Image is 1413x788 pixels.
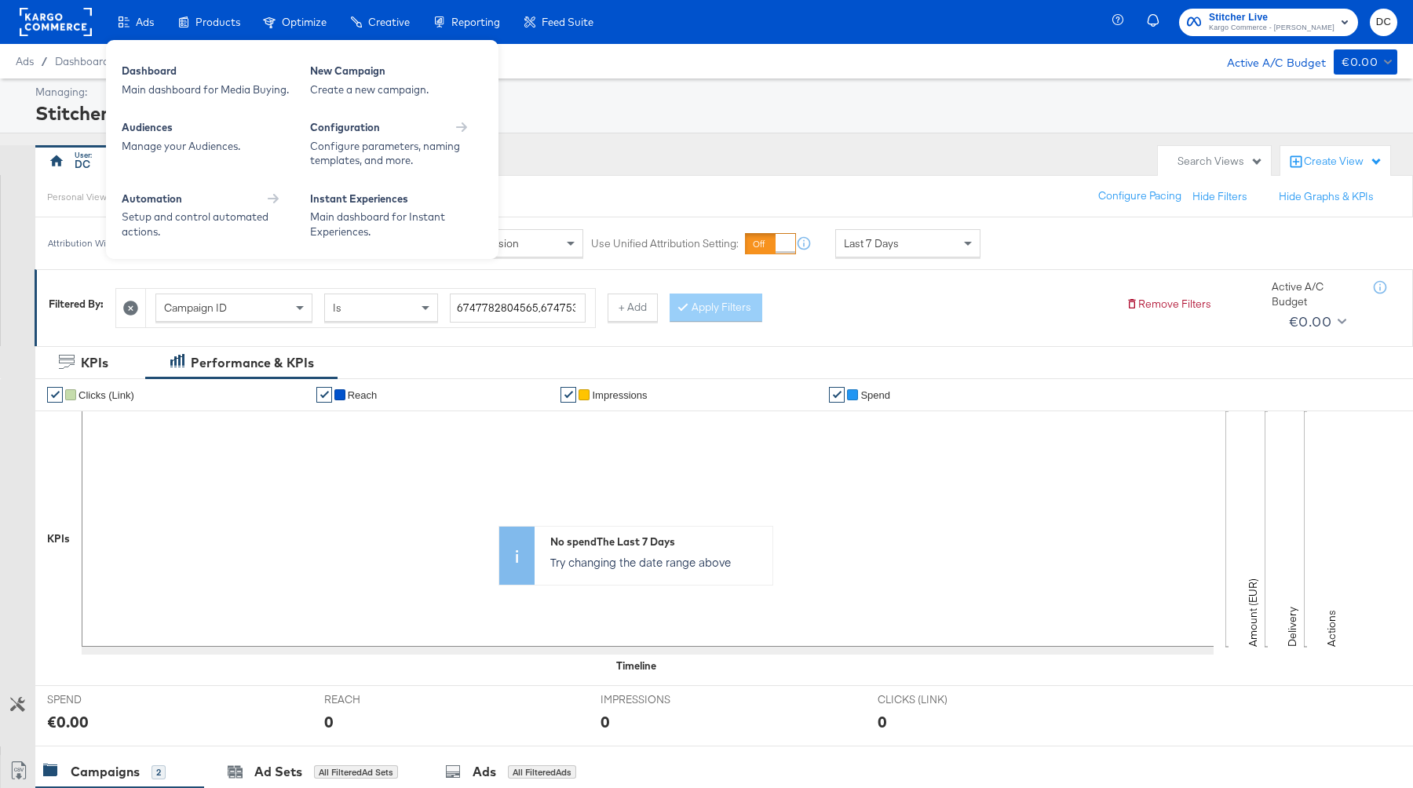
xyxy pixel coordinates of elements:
div: €0.00 [47,710,89,733]
span: Optimize [282,16,327,28]
div: All Filtered Ads [508,765,576,779]
div: Performance & KPIs [191,354,314,372]
button: Configure Pacing [1087,182,1192,210]
div: No spend The Last 7 Days [550,534,765,549]
div: KPIs [81,354,108,372]
button: €0.00 [1334,49,1397,75]
a: Dashboard [55,55,109,67]
div: Ad Sets [254,763,302,781]
span: Clicks (Link) [78,389,134,401]
label: Use Unified Attribution Setting: [591,236,739,251]
div: 0 [878,710,887,733]
div: Active A/C Budget [1210,49,1326,73]
div: €0.00 [1342,53,1378,72]
div: Active A/C Budget [1272,279,1358,308]
span: Ads [136,16,154,28]
div: Filtered By: [49,297,104,312]
span: DC [1376,13,1391,31]
a: ✔ [316,387,332,403]
span: Feed Suite [542,16,593,28]
p: Try changing the date range above [550,554,765,570]
span: Is [333,301,341,315]
span: Last 7 Days [844,236,899,250]
button: €0.00 [1283,309,1349,334]
div: €0.00 [1289,310,1331,334]
div: 2 [152,765,166,779]
span: Creative [368,16,410,28]
a: ✔ [560,387,576,403]
button: Hide Filters [1192,189,1247,204]
input: Enter a search term [450,294,586,323]
a: ✔ [829,387,845,403]
div: Ads [473,763,496,781]
div: 0 [601,710,610,733]
div: Search Views [1177,154,1263,169]
button: + Add [608,294,658,322]
a: ✔ [47,387,63,403]
span: SPEND [47,692,165,707]
button: Stitcher LiveKargo Commerce - [PERSON_NAME] [1179,9,1358,36]
span: REACH [324,692,442,707]
div: Create View [1304,154,1382,170]
span: Products [195,16,240,28]
span: Kargo Commerce - [PERSON_NAME] [1209,22,1334,35]
div: Attribution Window: [47,238,132,249]
button: Remove Filters [1126,297,1211,312]
span: Campaign ID [164,301,227,315]
span: Stitcher Live [1209,9,1334,26]
button: DC [1370,9,1397,36]
span: Impressions [592,389,647,401]
button: Hide Graphs & KPIs [1279,189,1374,204]
span: Ads [16,55,34,67]
div: DC [75,157,90,172]
span: Reporting [451,16,500,28]
div: Personal View Actions: [47,191,142,203]
span: Spend [860,389,890,401]
div: 0 [324,710,334,733]
div: All Filtered Ad Sets [314,765,398,779]
div: Stitcher Live [35,100,1393,126]
div: Managing: [35,85,1393,100]
span: CLICKS (LINK) [878,692,995,707]
span: / [34,55,55,67]
div: Campaigns [71,763,140,781]
span: IMPRESSIONS [601,692,718,707]
span: Reach [348,389,378,401]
